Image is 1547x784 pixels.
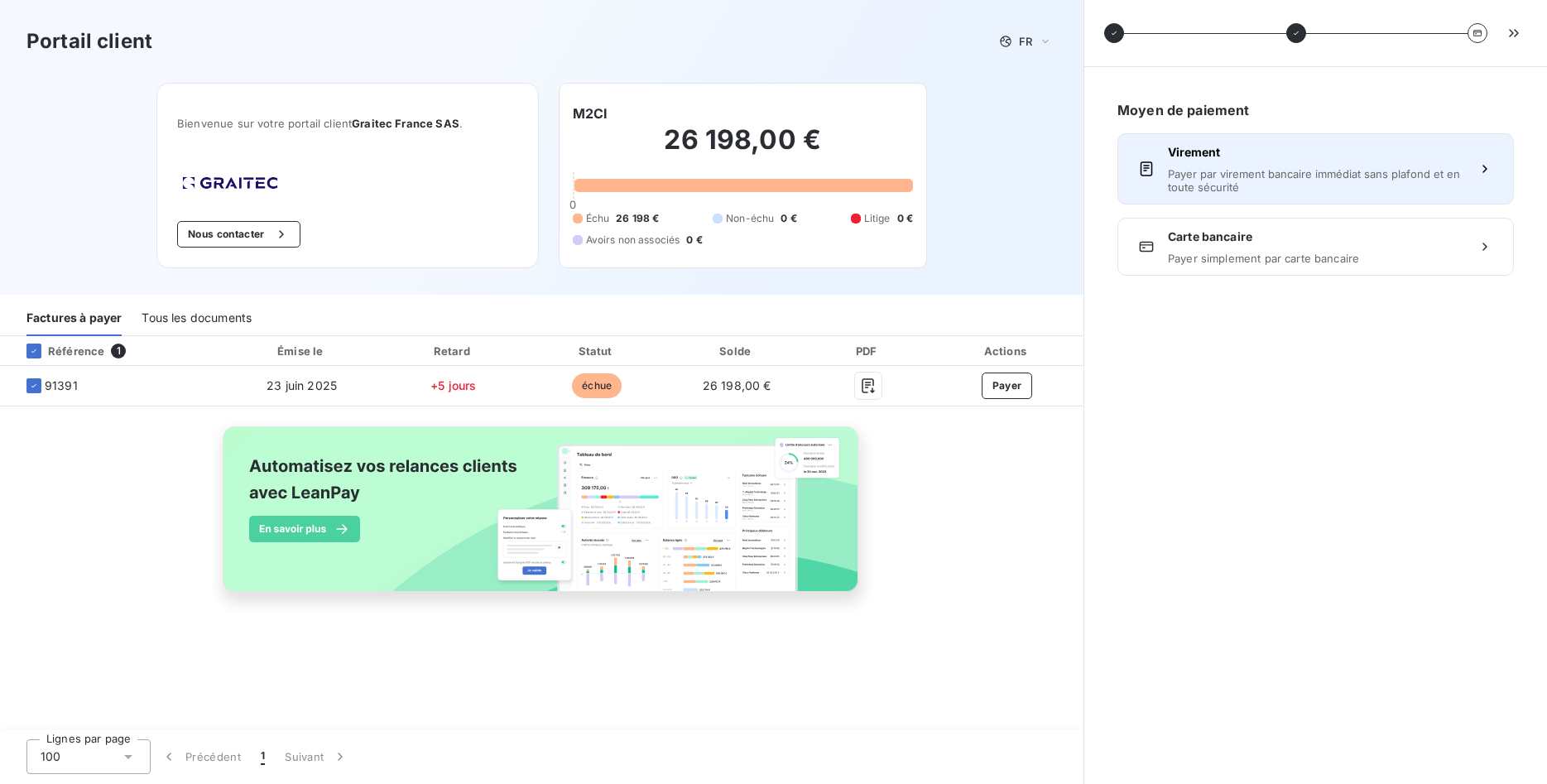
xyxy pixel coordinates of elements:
div: Retard [384,343,522,359]
span: FR [1019,35,1032,48]
span: Avoirs non associés [586,233,680,248]
img: banner [208,416,877,620]
span: échue [572,373,622,398]
span: Payer simplement par carte bancaire [1168,252,1463,265]
span: +5 jours [430,378,476,392]
span: 26 198 € [616,211,659,226]
div: Actions [934,343,1080,359]
span: 0 € [781,211,796,226]
span: Graitec France SAS [352,117,459,130]
span: Échu [586,211,610,226]
h3: Portail client [26,26,152,56]
span: Non-échu [726,211,774,226]
span: 0 [569,198,576,211]
div: Tous les documents [142,301,252,336]
div: Solde [671,343,803,359]
span: 1 [111,344,126,358]
h6: Moyen de paiement [1117,100,1514,120]
div: Émise le [226,343,377,359]
div: Factures à payer [26,301,122,336]
span: 26 198,00 € [703,378,771,392]
span: Carte bancaire [1168,228,1463,245]
span: 0 € [897,211,913,226]
h6: M2CI [573,103,608,123]
span: 91391 [45,378,78,394]
div: PDF [810,343,927,359]
span: Litige [864,211,891,226]
div: Référence [13,344,104,358]
span: 100 [41,748,60,765]
span: 1 [261,748,265,765]
button: Suivant [275,739,358,774]
span: 23 juin 2025 [267,378,337,392]
h2: 26 198,00 € [573,123,913,173]
button: Payer [982,373,1033,399]
div: Statut [529,343,664,359]
button: 1 [251,739,275,774]
span: Virement [1168,144,1463,161]
button: Nous contacter [177,221,300,248]
img: Company logo [177,171,283,195]
span: Payer par virement bancaire immédiat sans plafond et en toute sécurité [1168,167,1463,194]
span: 0 € [686,233,702,248]
span: Bienvenue sur votre portail client . [177,117,517,130]
button: Précédent [151,739,251,774]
